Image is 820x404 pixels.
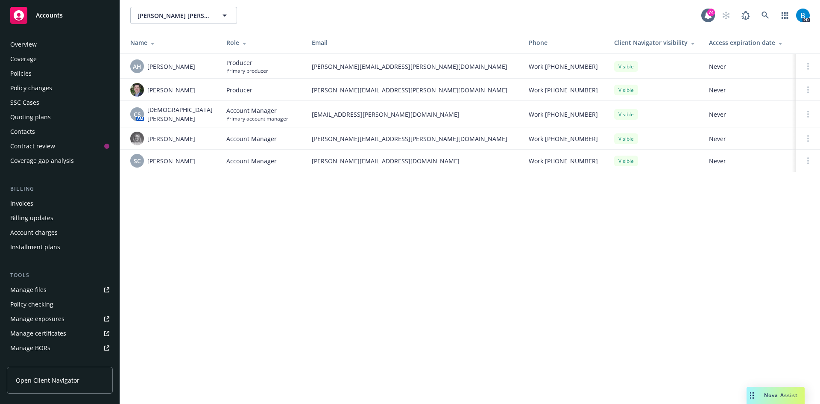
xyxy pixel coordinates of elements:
[10,125,35,139] div: Contacts
[529,134,598,143] span: Work [PHONE_NUMBER]
[226,67,268,74] span: Primary producer
[7,283,113,297] a: Manage files
[7,298,113,311] a: Policy checking
[7,67,113,80] a: Policies
[10,298,53,311] div: Policy checking
[130,83,144,97] img: photo
[10,81,52,95] div: Policy changes
[133,62,141,71] span: AH
[10,226,58,239] div: Account charges
[709,134,789,143] span: Never
[10,312,64,326] div: Manage exposures
[16,376,79,385] span: Open Client Navigator
[147,134,195,143] span: [PERSON_NAME]
[709,62,789,71] span: Never
[130,132,144,145] img: photo
[312,110,515,119] span: [EMAIL_ADDRESS][PERSON_NAME][DOMAIN_NAME]
[7,185,113,193] div: Billing
[614,133,638,144] div: Visible
[529,62,598,71] span: Work [PHONE_NUMBER]
[7,312,113,326] a: Manage exposures
[312,134,515,143] span: [PERSON_NAME][EMAIL_ADDRESS][PERSON_NAME][DOMAIN_NAME]
[134,110,141,119] span: CS
[226,156,277,165] span: Account Manager
[10,341,50,355] div: Manage BORs
[7,356,113,369] a: Summary of insurance
[36,12,63,19] span: Accounts
[614,85,638,95] div: Visible
[7,96,113,109] a: SSC Cases
[709,156,789,165] span: Never
[147,156,195,165] span: [PERSON_NAME]
[707,9,715,16] div: 74
[7,240,113,254] a: Installment plans
[10,197,33,210] div: Invoices
[7,211,113,225] a: Billing updates
[10,110,51,124] div: Quoting plans
[312,62,515,71] span: [PERSON_NAME][EMAIL_ADDRESS][PERSON_NAME][DOMAIN_NAME]
[226,134,277,143] span: Account Manager
[7,197,113,210] a: Invoices
[226,86,252,94] span: Producer
[312,86,515,94] span: [PERSON_NAME][EMAIL_ADDRESS][PERSON_NAME][DOMAIN_NAME]
[529,38,600,47] div: Phone
[130,7,237,24] button: [PERSON_NAME] [PERSON_NAME]
[10,139,55,153] div: Contract review
[147,86,195,94] span: [PERSON_NAME]
[7,271,113,280] div: Tools
[10,154,74,168] div: Coverage gap analysis
[709,110,789,119] span: Never
[10,38,37,51] div: Overview
[10,67,32,80] div: Policies
[10,327,66,340] div: Manage certificates
[226,115,288,122] span: Primary account manager
[529,86,598,94] span: Work [PHONE_NUMBER]
[529,156,598,165] span: Work [PHONE_NUMBER]
[7,81,113,95] a: Policy changes
[312,38,515,47] div: Email
[7,52,113,66] a: Coverage
[614,156,638,166] div: Visible
[7,139,113,153] a: Contract review
[7,341,113,355] a: Manage BORs
[7,226,113,239] a: Account charges
[529,110,598,119] span: Work [PHONE_NUMBER]
[10,52,37,66] div: Coverage
[7,327,113,340] a: Manage certificates
[226,58,268,67] span: Producer
[737,7,754,24] a: Report a Bug
[747,387,757,404] div: Drag to move
[138,11,211,20] span: [PERSON_NAME] [PERSON_NAME]
[312,156,515,165] span: [PERSON_NAME][EMAIL_ADDRESS][DOMAIN_NAME]
[7,110,113,124] a: Quoting plans
[10,240,60,254] div: Installment plans
[764,392,798,399] span: Nova Assist
[614,61,638,72] div: Visible
[7,125,113,139] a: Contacts
[717,7,735,24] a: Start snowing
[226,106,288,115] span: Account Manager
[709,38,789,47] div: Access expiration date
[7,154,113,168] a: Coverage gap analysis
[7,38,113,51] a: Overview
[709,86,789,94] span: Never
[776,7,794,24] a: Switch app
[614,109,638,120] div: Visible
[10,211,53,225] div: Billing updates
[614,38,695,47] div: Client Navigator visibility
[7,3,113,27] a: Accounts
[747,387,805,404] button: Nova Assist
[757,7,774,24] a: Search
[147,105,213,123] span: [DEMOGRAPHIC_DATA][PERSON_NAME]
[10,356,75,369] div: Summary of insurance
[10,283,47,297] div: Manage files
[10,96,39,109] div: SSC Cases
[134,156,141,165] span: SC
[147,62,195,71] span: [PERSON_NAME]
[130,38,213,47] div: Name
[796,9,810,22] img: photo
[226,38,298,47] div: Role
